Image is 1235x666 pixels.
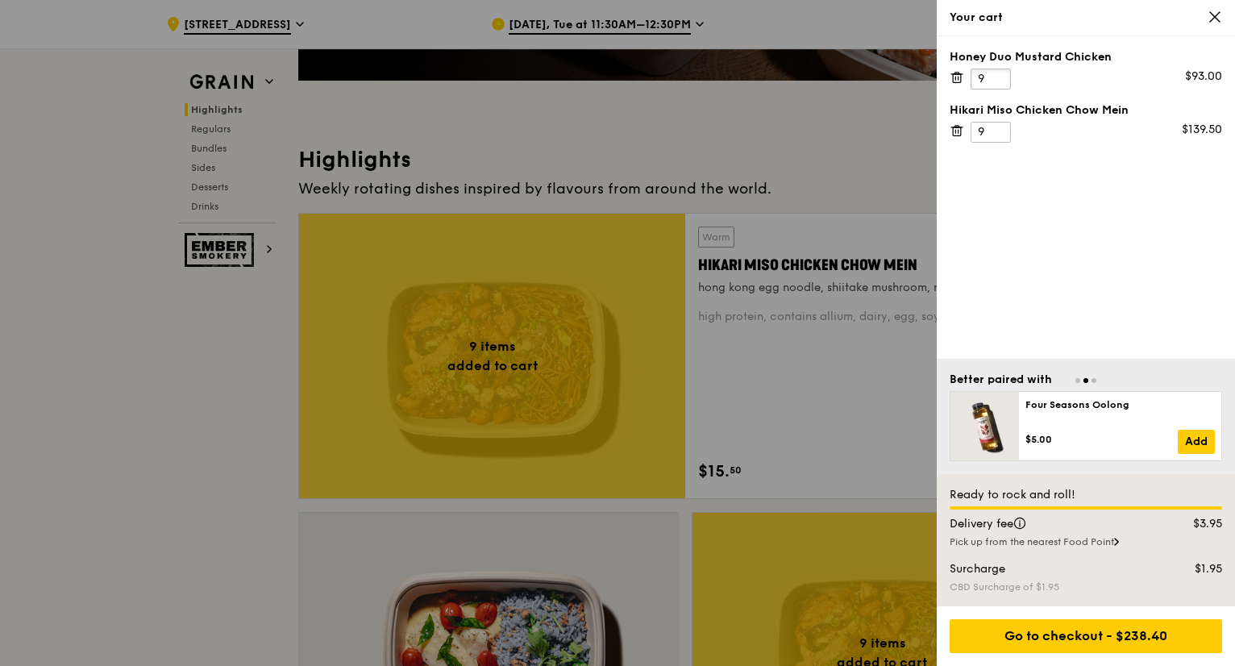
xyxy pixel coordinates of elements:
div: Surcharge [940,561,1159,577]
div: $3.95 [1159,516,1233,532]
div: Four Seasons Oolong [1025,398,1215,411]
span: Go to slide 1 [1075,378,1080,383]
div: Delivery fee [940,516,1159,532]
div: $139.50 [1182,122,1222,138]
div: Go to checkout - $238.40 [950,619,1222,653]
div: Hikari Miso Chicken Chow Mein [950,102,1222,119]
span: Go to slide 2 [1083,378,1088,383]
div: Your cart [950,10,1222,26]
div: Honey Duo Mustard Chicken [950,49,1222,65]
a: Add [1178,430,1215,454]
span: Go to slide 3 [1092,378,1096,383]
div: $1.95 [1159,561,1233,577]
div: Ready to rock and roll! [950,487,1222,503]
div: $93.00 [1185,69,1222,85]
div: CBD Surcharge of $1.95 [950,581,1222,593]
div: Pick up from the nearest Food Point [950,535,1222,548]
div: Better paired with [950,372,1052,388]
div: $5.00 [1025,433,1178,446]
